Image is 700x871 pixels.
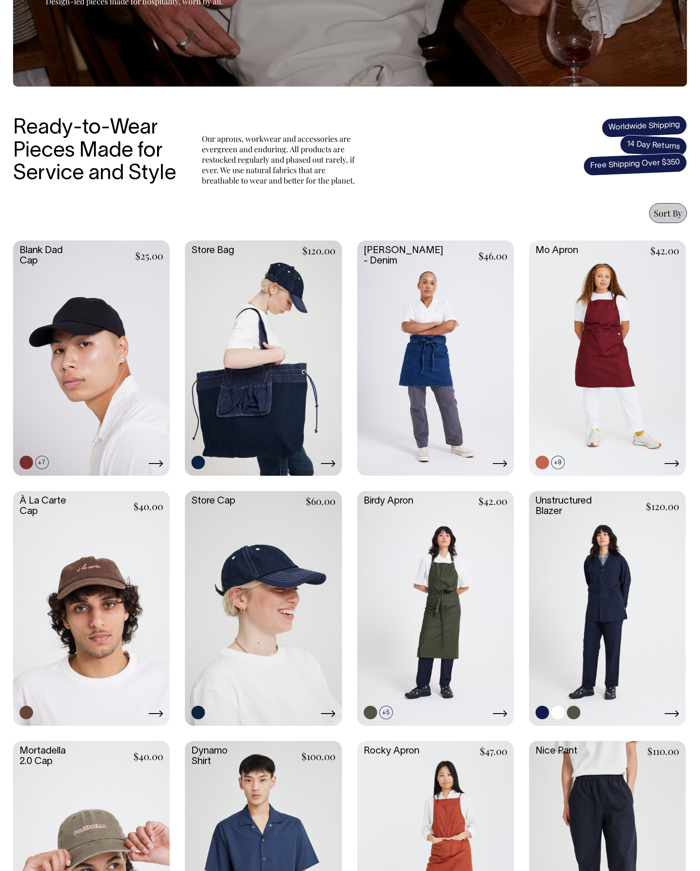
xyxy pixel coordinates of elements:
span: 14 Day Returns [620,134,687,157]
p: Our aprons, workwear and accessories are evergreen and enduring. All products are restocked regul... [202,133,358,186]
h3: Ready-to-Wear Pieces Made for Service and Style [13,117,183,186]
span: +7 [35,456,49,469]
span: +9 [551,456,565,469]
span: +5 [379,706,393,719]
span: Sort By [654,207,682,219]
span: Free Shipping Over $350 [583,153,687,176]
span: Worldwide Shipping [601,115,687,138]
